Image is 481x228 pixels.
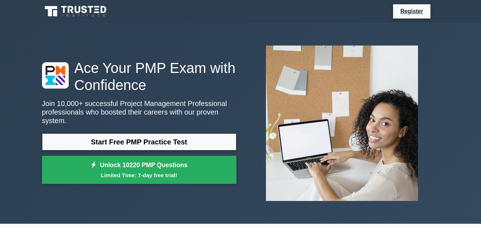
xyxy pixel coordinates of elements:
[42,133,236,150] a: Start Free PMP Practice Test
[42,99,236,125] p: Join 10,000+ successful Project Management Professional professionals who boosted their careers w...
[51,171,228,179] small: Limited Time: 7-day free trial!
[42,156,236,184] a: Unlock 10220 PMP QuestionsLimited Time: 7-day free trial!
[396,7,427,16] a: Register
[42,59,236,94] h1: Ace Your PMP Exam with Confidence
